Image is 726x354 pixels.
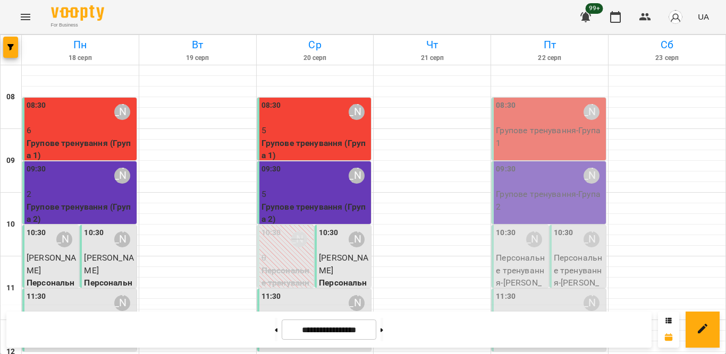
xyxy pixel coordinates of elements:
[610,53,724,63] h6: 23 серп
[496,291,516,303] label: 11:30
[114,295,130,311] div: Тетяна Орешко-Кушнір
[6,219,15,230] h6: 10
[261,163,281,175] label: 09:30
[27,227,46,239] label: 10:30
[554,227,573,239] label: 10:30
[584,104,600,120] div: Тетяна Орешко-Кушнір
[27,137,134,162] p: Групове тренування (Група 1)
[493,37,606,53] h6: Пт
[84,277,134,314] p: Персональне тренування
[261,252,311,264] p: 0
[586,3,603,14] span: 99+
[349,231,365,247] div: Тетяна Орешко-Кушнір
[23,53,137,63] h6: 18 серп
[258,53,372,63] h6: 20 серп
[258,37,372,53] h6: Ср
[584,168,600,184] div: Тетяна Орешко-Кушнір
[27,188,134,201] p: 2
[51,5,104,21] img: Voopty Logo
[319,253,368,275] span: [PERSON_NAME]
[496,100,516,111] label: 08:30
[261,291,281,303] label: 11:30
[27,291,46,303] label: 11:30
[27,253,76,275] span: [PERSON_NAME]
[56,231,72,247] div: Тетяна Орешко-Кушнір
[496,252,546,301] p: Персональне тренування - [PERSON_NAME]
[6,282,15,294] h6: 11
[23,37,137,53] h6: Пн
[493,53,606,63] h6: 22 серп
[261,137,369,162] p: Групове тренування (Група 1)
[84,253,133,275] span: [PERSON_NAME]
[496,188,604,213] p: Групове тренування - Група 2
[261,100,281,111] label: 08:30
[496,163,516,175] label: 09:30
[51,22,104,29] span: For Business
[261,227,281,239] label: 10:30
[27,163,46,175] label: 09:30
[319,227,339,239] label: 10:30
[27,201,134,226] p: Групове тренування (Група 2)
[554,252,604,301] p: Персональне тренування - [PERSON_NAME]
[141,37,255,53] h6: Вт
[375,37,489,53] h6: Чт
[526,231,542,247] div: Тетяна Орешко-Кушнір
[291,231,307,247] div: Тетяна Орешко-Кушнір
[261,264,311,314] p: Персональне тренування ([PERSON_NAME])
[496,124,604,149] p: Групове тренування - Група 1
[141,53,255,63] h6: 19 серп
[6,91,15,103] h6: 08
[261,188,369,201] p: 5
[584,231,600,247] div: Тетяна Орешко-Кушнір
[610,37,724,53] h6: Сб
[319,277,369,314] p: Персональне тренування
[27,277,77,314] p: Персональне тренування
[694,7,713,27] button: UA
[698,11,709,22] span: UA
[349,168,365,184] div: Тетяна Орешко-Кушнір
[261,124,369,137] p: 5
[584,295,600,311] div: Тетяна Орешко-Кушнір
[84,227,104,239] label: 10:30
[114,168,130,184] div: Тетяна Орешко-Кушнір
[261,201,369,226] p: Групове тренування (Група 2)
[114,104,130,120] div: Тетяна Орешко-Кушнір
[114,231,130,247] div: Тетяна Орешко-Кушнір
[13,4,38,30] button: Menu
[349,295,365,311] div: Тетяна Орешко-Кушнір
[496,227,516,239] label: 10:30
[27,124,134,137] p: 6
[27,100,46,111] label: 08:30
[6,155,15,167] h6: 09
[375,53,489,63] h6: 21 серп
[349,104,365,120] div: Тетяна Орешко-Кушнір
[668,10,683,24] img: avatar_s.png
